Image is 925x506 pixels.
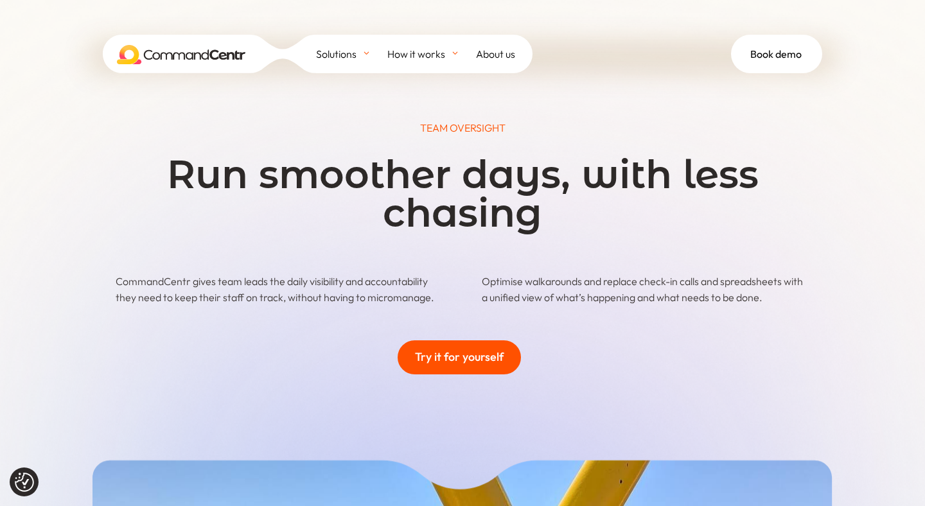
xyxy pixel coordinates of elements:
a: Try it for yourself [398,340,521,374]
button: Consent Preferences [15,473,34,492]
span: About us [476,44,515,64]
span: Book demo [750,44,802,64]
a: Book demo [731,35,822,73]
p: CommandCentr gives team leads the daily visibility and accountability they need to keep their sta... [116,274,443,306]
p: TEAM OVERSIGHT [116,120,809,136]
span: How it works [387,44,445,64]
img: Revisit consent button [15,473,34,492]
a: How it works [387,35,476,73]
p: Optimise walkarounds and replace check-in calls and spreadsheets with a unified view of what’s ha... [482,274,809,306]
a: About us [476,35,533,73]
span: Solutions [316,44,357,64]
a: Solutions [316,35,387,73]
span: Run smoother days, with less chasing [167,151,759,236]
